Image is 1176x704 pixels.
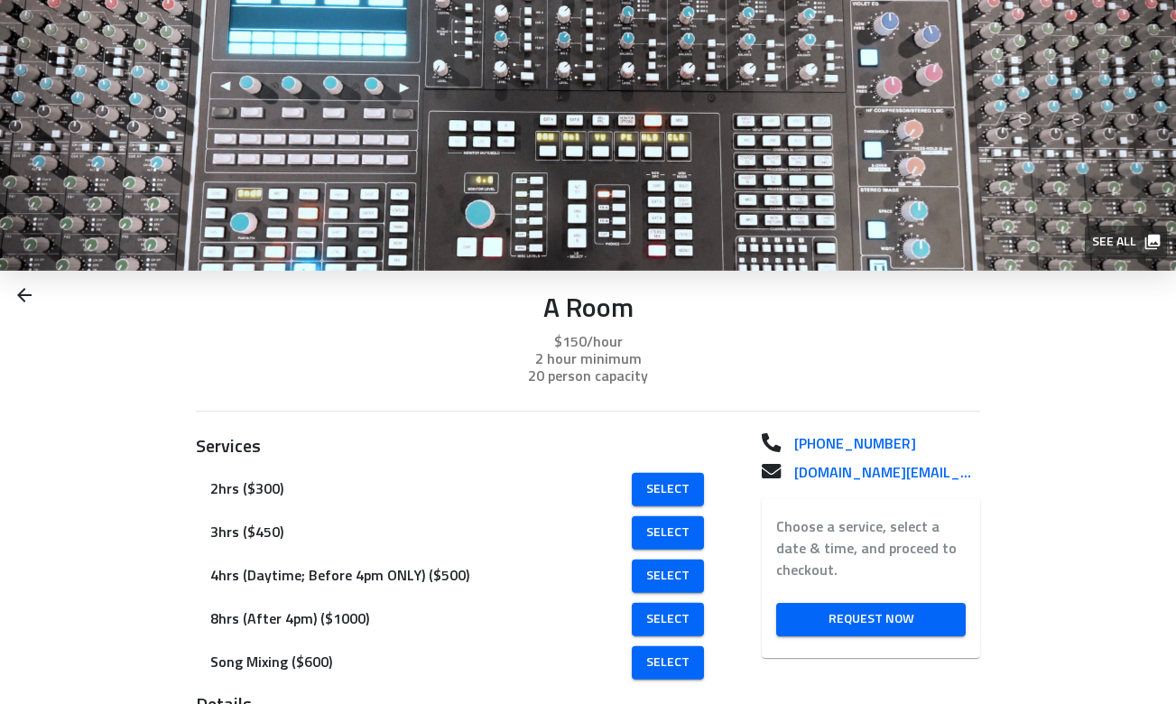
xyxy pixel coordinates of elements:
[196,433,718,460] h3: Services
[210,478,634,500] span: 2hrs ($300)
[1085,226,1167,259] button: See all
[210,608,634,630] span: 8hrs (After 4pm) ($1000)
[632,646,704,680] a: Select
[791,608,951,631] span: Request Now
[780,433,979,455] a: [PHONE_NUMBER]
[646,565,690,588] span: Select
[196,597,718,641] div: 8hrs (After 4pm) ($1000)
[632,473,704,506] a: Select
[646,652,690,674] span: Select
[196,554,718,597] div: 4hrs (Daytime; Before 4pm ONLY) ($500)
[196,511,718,554] div: 3hrs ($450)
[196,366,980,387] p: 20 person capacity
[646,608,690,631] span: Select
[646,522,690,544] span: Select
[646,478,690,501] span: Select
[632,516,704,550] a: Select
[196,331,980,353] p: $150/hour
[196,293,980,327] p: A Room
[196,468,718,511] div: 2hrs ($300)
[776,516,966,581] label: Choose a service, select a date & time, and proceed to checkout.
[196,348,980,370] p: 2 hour minimum
[210,652,634,673] span: Song Mixing ($600)
[1092,231,1158,254] span: See all
[780,462,979,484] a: [DOMAIN_NAME][EMAIL_ADDRESS][DOMAIN_NAME]
[776,603,966,636] a: Request Now
[196,641,718,684] div: Song Mixing ($600)
[210,565,634,587] span: 4hrs (Daytime; Before 4pm ONLY) ($500)
[632,603,704,636] a: Select
[210,522,634,543] span: 3hrs ($450)
[632,560,704,593] a: Select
